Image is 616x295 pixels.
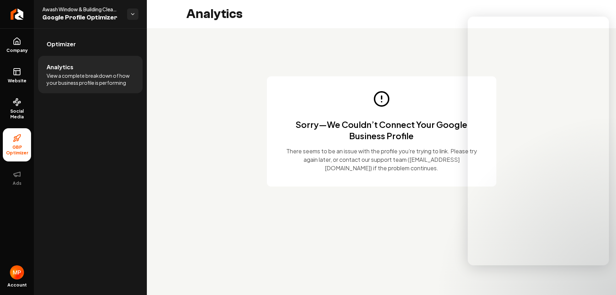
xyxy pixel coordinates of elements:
[3,144,31,156] span: GBP Optimizer
[42,13,121,23] span: Google Profile Optimizer
[10,265,24,279] img: Miguel Parra
[186,7,243,21] h2: Analytics
[284,147,479,172] p: There seems to be an issue with the profile you’re trying to link. Please try again later, or con...
[47,40,76,48] span: Optimizer
[47,72,134,86] span: View a complete breakdown of how your business profile is performing
[284,119,479,141] h1: Sorry—We Couldn’t Connect Your Google Business Profile
[42,6,121,13] span: Awash Window & Building Cleaning Service
[47,63,73,71] span: Analytics
[468,17,609,265] iframe: Intercom live chat
[11,8,24,20] img: Rebolt Logo
[3,31,31,59] a: Company
[38,33,143,55] a: Optimizer
[5,78,29,84] span: Website
[3,164,31,192] button: Ads
[3,92,31,125] a: Social Media
[3,108,31,120] span: Social Media
[592,271,609,288] iframe: Intercom live chat
[3,62,31,89] a: Website
[10,181,24,186] span: Ads
[4,48,31,53] span: Company
[10,265,24,279] button: Open user button
[7,282,27,288] span: Account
